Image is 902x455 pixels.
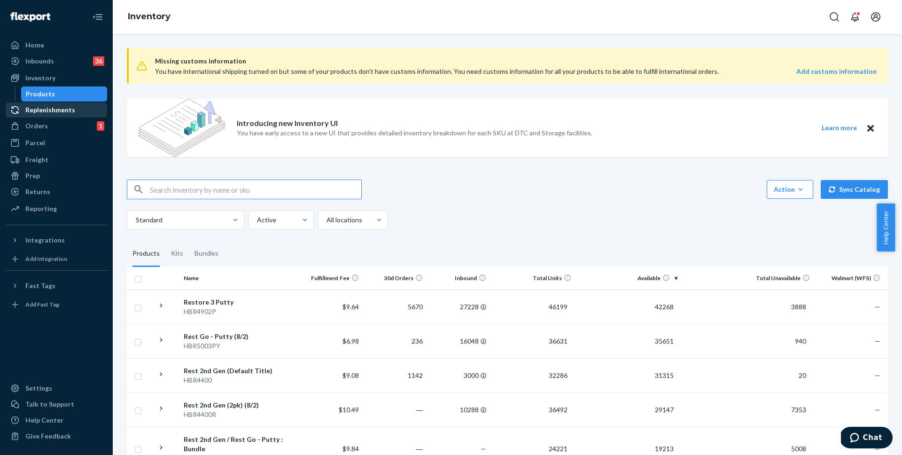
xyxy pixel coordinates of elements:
input: Standard [135,215,136,225]
span: 940 [791,337,810,345]
button: Close [864,122,877,134]
a: Orders1 [6,118,107,133]
div: Returns [25,187,50,196]
div: HBR4400 [184,376,295,385]
button: Close Navigation [88,8,107,26]
span: — [875,371,880,379]
div: Orders [25,121,48,131]
a: Reporting [6,201,107,216]
div: Prep [25,171,40,180]
div: HBR5003PY [184,341,295,351]
span: $10.49 [339,406,359,414]
p: Introducing new Inventory UI [237,118,338,129]
a: Home [6,38,107,53]
div: Reporting [25,204,57,213]
th: Name [180,267,299,290]
span: — [875,337,880,345]
td: 10288 [427,392,490,427]
div: Add Fast Tag [25,300,59,308]
span: 7353 [787,406,810,414]
span: — [875,303,880,311]
span: 20 [795,371,810,379]
div: 36 [93,56,104,66]
div: Inventory [25,73,55,83]
span: 31315 [651,371,677,379]
span: 35651 [651,337,677,345]
th: Fulfillment Fee [299,267,363,290]
div: Products [26,89,55,99]
span: 36492 [545,406,571,414]
span: 19213 [651,445,677,453]
a: Freight [6,152,107,167]
th: 30d Orders [363,267,426,290]
a: Products [21,86,108,102]
div: Home [25,40,44,50]
div: Kits [171,241,183,267]
span: 29147 [651,406,677,414]
div: Fast Tags [25,281,55,290]
th: Walmart (WFS) [814,267,888,290]
td: 16048 [427,324,490,358]
strong: Add customs information [796,67,877,75]
td: 1142 [363,358,426,392]
span: — [875,406,880,414]
span: 46199 [545,303,571,311]
input: Search inventory by name or sku [150,180,361,199]
input: All locations [326,215,327,225]
a: Settings [6,381,107,396]
div: Settings [25,384,52,393]
a: Inventory [128,11,171,22]
div: Rest Go - Putty (8/2) [184,332,295,341]
div: Restore 3 Putty [184,298,295,307]
button: Give Feedback [6,429,107,444]
div: Rest 2nd Gen / Rest Go - Putty : Bundle [184,435,295,454]
div: HBR4400R [184,410,295,419]
button: Action [767,180,813,199]
th: Total Unavailable [681,267,814,290]
a: Returns [6,184,107,199]
div: Add Integration [25,255,67,263]
td: 27228 [427,290,490,324]
span: $9.84 [342,445,359,453]
a: Prep [6,168,107,183]
a: Replenishments [6,102,107,118]
a: Add Fast Tag [6,297,107,312]
img: Flexport logo [10,12,50,22]
div: HBR4902P [184,307,295,316]
button: Help Center [877,204,895,251]
span: 36631 [545,337,571,345]
p: You have early access to a new UI that provides detailed inventory breakdown for each SKU at DTC ... [237,128,592,138]
div: Integrations [25,235,65,245]
button: Open Search Box [825,8,844,26]
span: $6.98 [342,337,359,345]
span: $9.64 [342,303,359,311]
a: Inbounds36 [6,54,107,69]
button: Open notifications [846,8,864,26]
input: Active [256,215,257,225]
span: 24221 [545,445,571,453]
div: Inbounds [25,56,54,66]
ol: breadcrumbs [120,3,178,31]
div: Replenishments [25,105,75,115]
a: Inventory [6,71,107,86]
span: 3888 [787,303,810,311]
button: Open account menu [866,8,885,26]
span: 32286 [545,371,571,379]
td: ― [363,392,426,427]
th: Total Units [490,267,575,290]
div: Action [774,185,806,194]
a: Add customs information [796,67,877,76]
div: Parcel [25,138,45,148]
div: Give Feedback [25,431,71,441]
a: Add Integration [6,251,107,267]
div: 1 [97,121,104,131]
button: Learn more [816,122,863,134]
button: Integrations [6,233,107,248]
button: Fast Tags [6,278,107,293]
button: Talk to Support [6,397,107,412]
span: $9.08 [342,371,359,379]
td: 3000 [427,358,490,392]
iframe: Opens a widget where you can chat to one of our agents [841,427,893,450]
